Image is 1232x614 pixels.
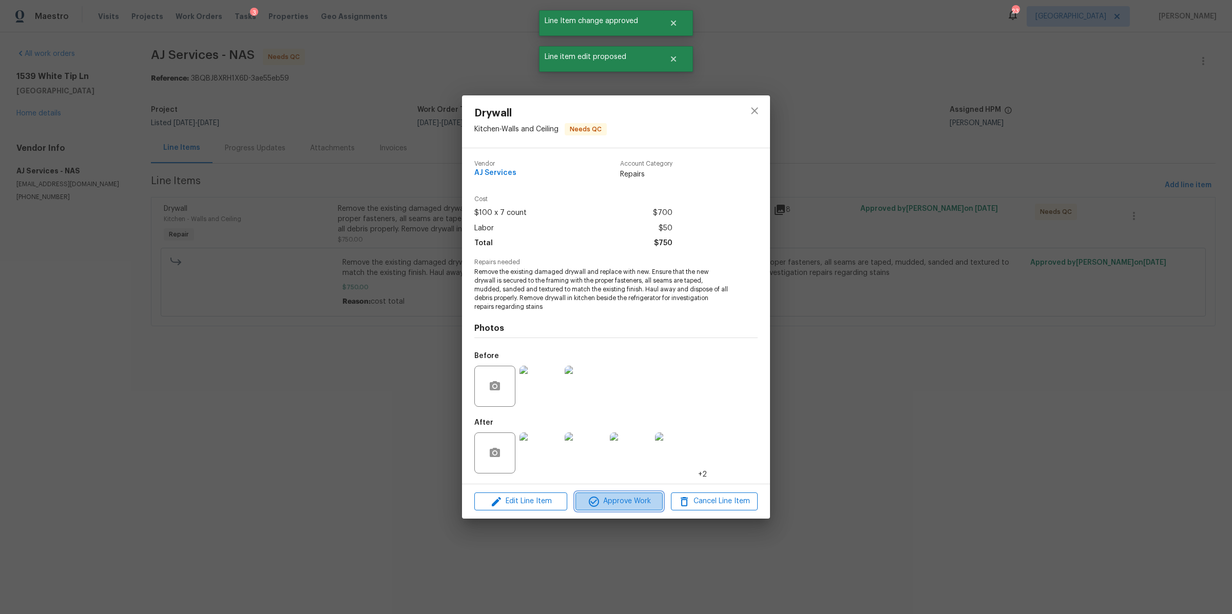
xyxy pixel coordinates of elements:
span: Cancel Line Item [674,495,755,508]
button: Edit Line Item [474,492,567,510]
span: Repairs needed [474,259,758,266]
span: AJ Services [474,169,516,177]
span: Repairs [620,169,672,180]
h4: Photos [474,323,758,333]
span: Labor [474,221,494,236]
span: Approve Work [579,495,659,508]
button: Close [657,49,690,69]
span: +2 [698,469,707,480]
span: Line Item change approved [539,10,657,32]
span: Total [474,236,493,251]
span: Needs QC [566,124,606,134]
button: Approve Work [575,492,662,510]
span: $100 x 7 count [474,206,527,221]
span: Account Category [620,161,672,167]
div: 23 [1012,6,1019,16]
span: Vendor [474,161,516,167]
button: Close [657,13,690,33]
button: Cancel Line Item [671,492,758,510]
span: $50 [659,221,672,236]
span: Kitchen - Walls and Ceiling [474,126,559,133]
button: close [742,98,767,123]
span: Cost [474,196,672,203]
span: Remove the existing damaged drywall and replace with new. Ensure that the new drywall is secured ... [474,268,729,311]
h5: After [474,419,493,426]
span: Edit Line Item [477,495,564,508]
span: Drywall [474,108,607,119]
div: 3 [250,8,258,18]
span: $750 [654,236,672,251]
span: Line item edit proposed [539,46,657,68]
h5: Before [474,352,499,360]
span: $700 [653,206,672,221]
